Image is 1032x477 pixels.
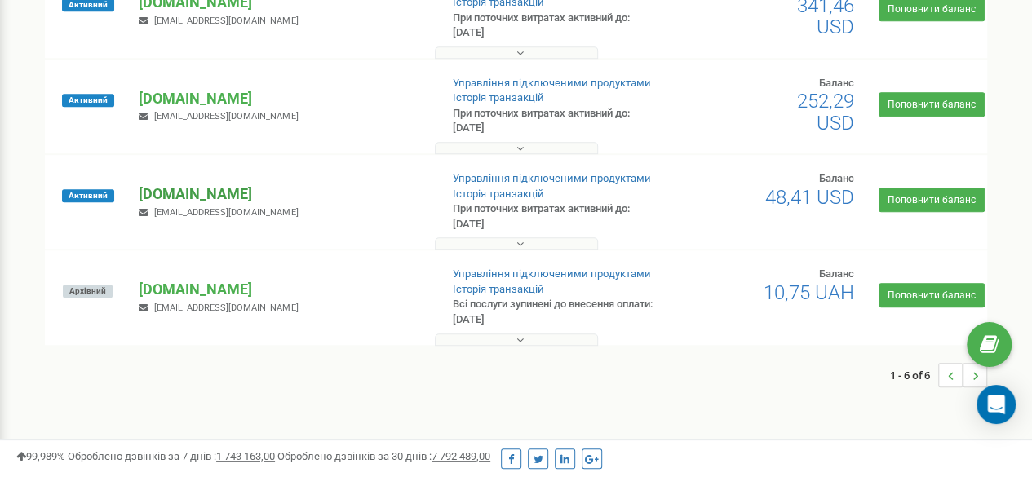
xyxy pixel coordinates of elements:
u: 7 792 489,00 [432,450,490,462]
span: Баланс [819,267,854,280]
span: 252,29 USD [797,90,854,134]
span: 10,75 UAH [764,281,854,304]
span: Активний [62,94,114,107]
a: Історія транзакцій [453,91,544,104]
span: [EMAIL_ADDRESS][DOMAIN_NAME] [154,111,298,121]
span: [EMAIL_ADDRESS][DOMAIN_NAME] [154,303,298,313]
a: Поповнити баланс [879,283,985,307]
span: Баланс [819,172,854,184]
a: Історія транзакцій [453,283,544,295]
span: 48,41 USD [765,186,854,209]
p: При поточних витратах активний до: [DATE] [453,11,662,41]
a: Управління підключеними продуктами [453,172,651,184]
a: Управління підключеними продуктами [453,77,651,89]
span: 99,989% [16,450,65,462]
span: Оброблено дзвінків за 30 днів : [277,450,490,462]
span: Оброблено дзвінків за 7 днів : [68,450,275,462]
p: [DOMAIN_NAME] [139,279,426,300]
u: 1 743 163,00 [216,450,275,462]
span: [EMAIL_ADDRESS][DOMAIN_NAME] [154,207,298,218]
span: Баланс [819,77,854,89]
p: Всі послуги зупинені до внесення оплати: [DATE] [453,297,662,327]
a: Поповнити баланс [879,188,985,212]
span: 1 - 6 of 6 [890,363,938,387]
span: Архівний [63,285,113,298]
p: При поточних витратах активний до: [DATE] [453,201,662,232]
p: [DOMAIN_NAME] [139,88,426,109]
a: Управління підключеними продуктами [453,267,651,280]
span: Активний [62,189,114,202]
p: [DOMAIN_NAME] [139,183,426,205]
p: При поточних витратах активний до: [DATE] [453,106,662,136]
a: Поповнити баланс [879,92,985,117]
nav: ... [890,347,987,404]
span: [EMAIL_ADDRESS][DOMAIN_NAME] [154,15,298,26]
a: Історія транзакцій [453,188,544,200]
div: Open Intercom Messenger [977,385,1016,424]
